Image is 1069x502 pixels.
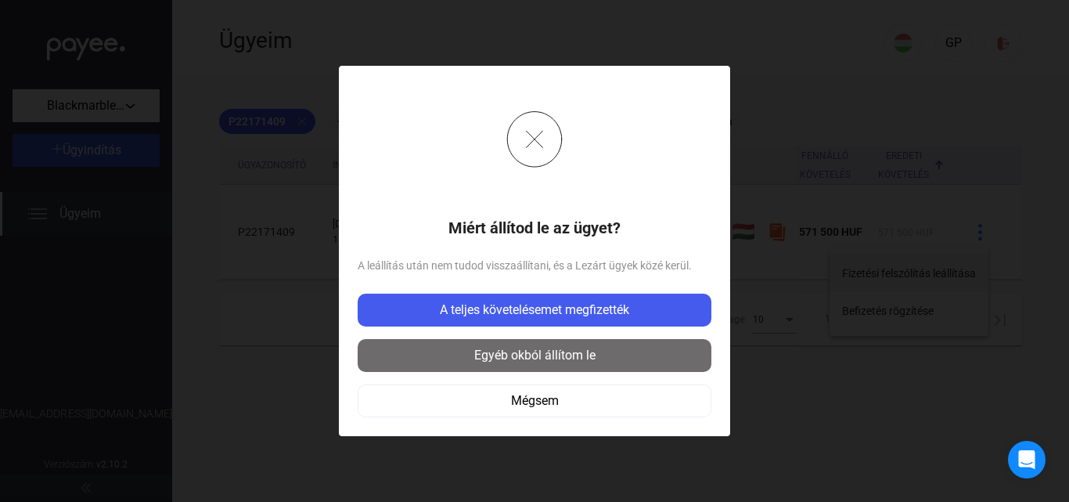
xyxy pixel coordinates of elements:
div: Mégsem [363,392,706,410]
div: A teljes követelésemet megfizették [362,301,707,320]
button: Mégsem [358,385,711,417]
button: Egyéb okból állítom le [358,339,711,372]
h1: Miért állítod le az ügyet? [358,218,711,237]
div: Open Intercom Messenger [1008,441,1046,479]
span: A leállítás után nem tudod visszaállítani, és a Lezárt ügyek közé kerül. [358,256,711,275]
img: cross-grey-circle.svg [506,111,563,167]
div: Egyéb okból állítom le [362,346,707,365]
button: A teljes követelésemet megfizették [358,294,711,327]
